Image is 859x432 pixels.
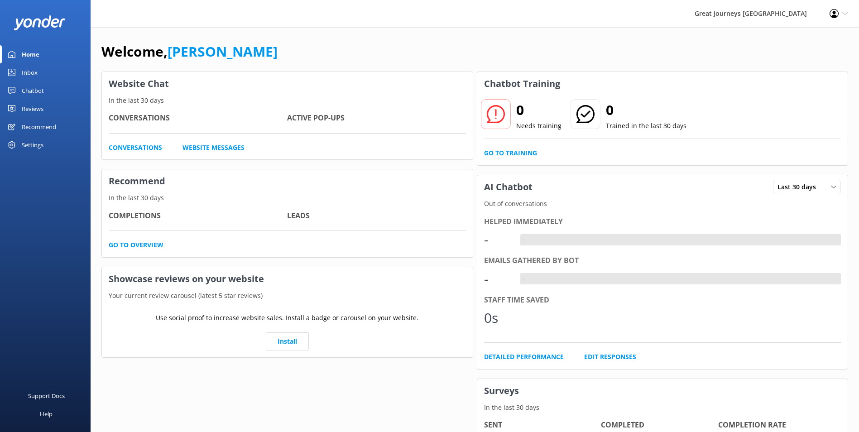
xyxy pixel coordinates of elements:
[102,291,473,301] p: Your current review carousel (latest 5 star reviews)
[477,379,848,403] h3: Surveys
[484,419,601,431] h4: Sent
[606,121,686,131] p: Trained in the last 30 days
[182,143,245,153] a: Website Messages
[484,268,511,290] div: -
[287,112,465,124] h4: Active Pop-ups
[484,294,841,306] div: Staff time saved
[601,419,718,431] h4: Completed
[484,255,841,267] div: Emails gathered by bot
[40,405,53,423] div: Help
[477,175,539,199] h3: AI Chatbot
[102,267,473,291] h3: Showcase reviews on your website
[101,41,278,62] h1: Welcome,
[477,72,567,96] h3: Chatbot Training
[156,313,418,323] p: Use social proof to increase website sales. Install a badge or carousel on your website.
[606,99,686,121] h2: 0
[22,82,44,100] div: Chatbot
[28,387,65,405] div: Support Docs
[102,96,473,106] p: In the last 30 days
[109,240,163,250] a: Go to overview
[718,419,835,431] h4: Completion Rate
[109,210,287,222] h4: Completions
[484,148,537,158] a: Go to Training
[109,143,162,153] a: Conversations
[484,307,511,329] div: 0s
[22,63,38,82] div: Inbox
[22,100,43,118] div: Reviews
[584,352,636,362] a: Edit Responses
[477,199,848,209] p: Out of conversations
[102,193,473,203] p: In the last 30 days
[102,169,473,193] h3: Recommend
[266,332,309,350] a: Install
[102,72,473,96] h3: Website Chat
[287,210,465,222] h4: Leads
[109,112,287,124] h4: Conversations
[484,229,511,250] div: -
[520,273,527,285] div: -
[520,234,527,246] div: -
[22,45,39,63] div: Home
[22,118,56,136] div: Recommend
[14,15,66,30] img: yonder-white-logo.png
[168,42,278,61] a: [PERSON_NAME]
[477,403,848,413] p: In the last 30 days
[484,216,841,228] div: Helped immediately
[777,182,821,192] span: Last 30 days
[484,352,564,362] a: Detailed Performance
[22,136,43,154] div: Settings
[516,99,561,121] h2: 0
[516,121,561,131] p: Needs training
